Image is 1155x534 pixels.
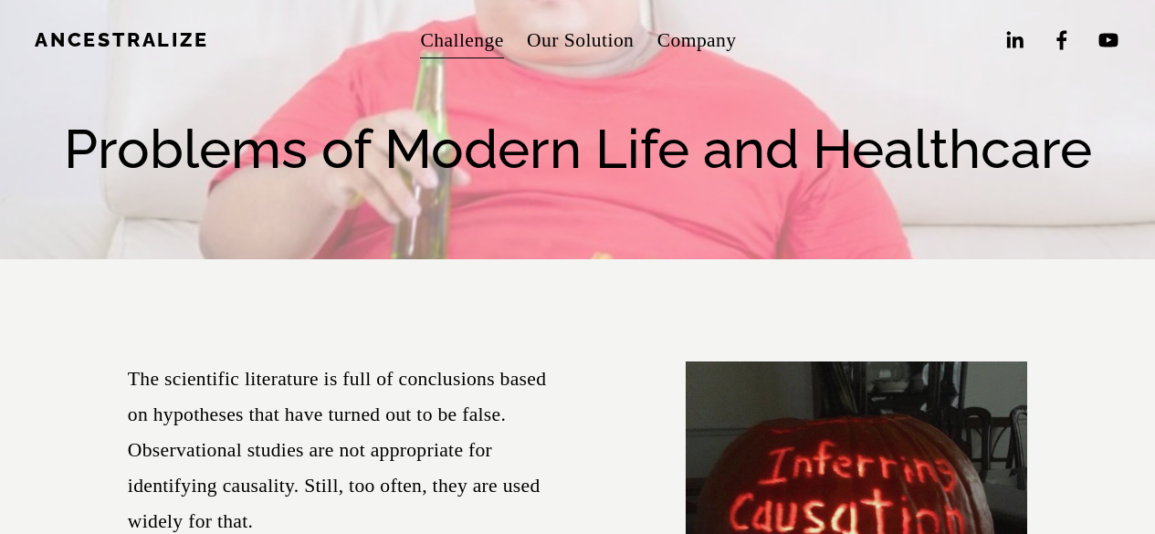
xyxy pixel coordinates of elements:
a: YouTube [1097,28,1120,52]
a: folder dropdown [657,21,737,60]
span: Company [657,23,737,58]
a: Facebook [1050,28,1074,52]
a: LinkedIn [1003,28,1026,52]
a: Our Solution [527,21,634,60]
a: Ancestralize [35,28,209,51]
a: Challenge [420,21,503,60]
h1: Problems of Modern Life and Healthcare [35,116,1120,183]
